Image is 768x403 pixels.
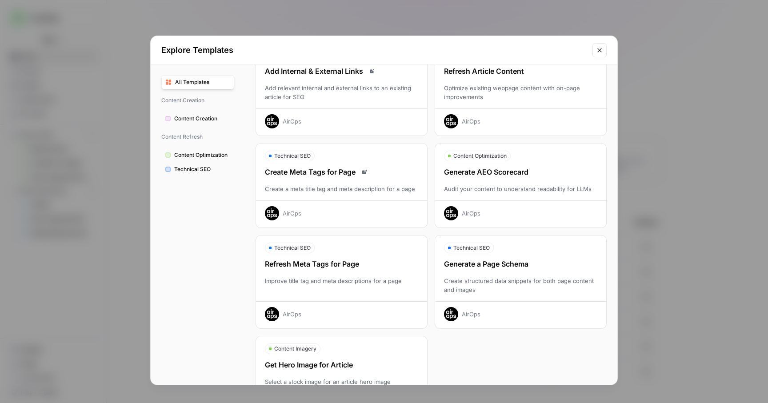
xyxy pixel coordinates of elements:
div: AirOps [283,209,301,218]
div: AirOps [283,117,301,126]
div: AirOps [283,310,301,319]
button: Technical SEO [161,162,234,176]
span: Content Imagery [274,345,316,353]
span: Content Optimization [174,151,230,159]
button: Technical SEORefresh Meta Tags for PageImprove title tag and meta descriptions for a pageAirOps [256,235,428,329]
div: Optimize existing webpage content with on-page improvements [435,84,606,101]
div: Add Internal & External Links [256,66,427,76]
div: Create structured data snippets for both page content and images [435,276,606,294]
button: Add Internal & External LinksRead docsAdd relevant internal and external links to an existing art... [256,42,428,136]
div: Improve title tag and meta descriptions for a page [256,276,427,294]
button: All Templates [161,75,234,89]
span: Content Optimization [453,152,507,160]
a: Read docs [359,167,370,177]
button: Content OptimizationGenerate AEO ScorecardAudit your content to understand readability for LLMsAi... [435,143,607,228]
button: Technical SEOCreate Meta Tags for PageRead docsCreate a meta title tag and meta description for a... [256,143,428,228]
div: Generate a Page Schema [435,259,606,269]
div: Get Hero Image for Article [256,359,427,370]
button: Technical SEOGenerate a Page SchemaCreate structured data snippets for both page content and imag... [435,235,607,329]
div: AirOps [462,209,480,218]
button: Close modal [592,43,607,57]
span: Technical SEO [274,152,311,160]
span: Technical SEO [274,244,311,252]
div: Refresh Meta Tags for Page [256,259,427,269]
h2: Explore Templates [161,44,587,56]
div: Audit your content to understand readability for LLMs [435,184,606,193]
span: Content Creation [161,93,234,108]
span: All Templates [175,78,230,86]
div: Select a stock image for an article hero image [256,377,427,386]
a: Read docs [367,66,377,76]
button: Content Optimization [161,148,234,162]
div: Create Meta Tags for Page [256,167,427,177]
div: Generate AEO Scorecard [435,167,606,177]
div: Create a meta title tag and meta description for a page [256,184,427,193]
div: Add relevant internal and external links to an existing article for SEO [256,84,427,101]
div: AirOps [462,117,480,126]
span: Content Creation [174,115,230,123]
span: Technical SEO [453,244,490,252]
div: Refresh Article Content [435,66,606,76]
div: AirOps [462,310,480,319]
span: Technical SEO [174,165,230,173]
span: Content Refresh [161,129,234,144]
button: Content Creation [161,112,234,126]
button: Refresh Article ContentOptimize existing webpage content with on-page improvementsAirOps [435,42,607,136]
